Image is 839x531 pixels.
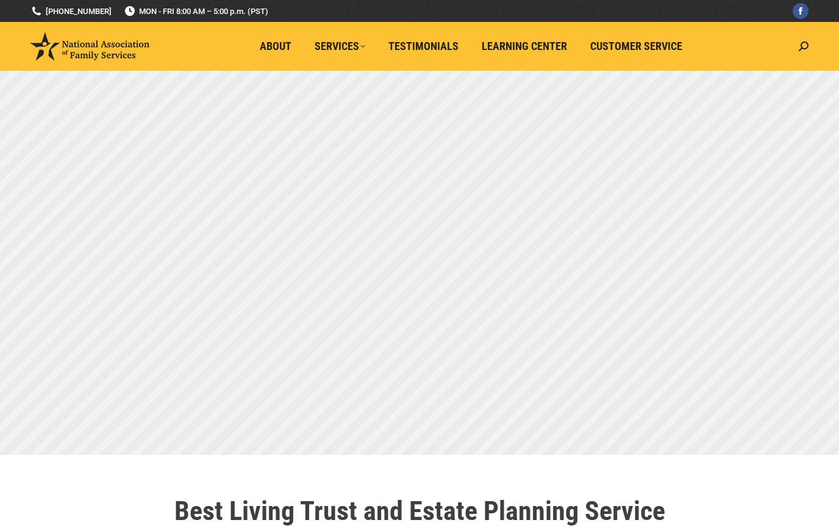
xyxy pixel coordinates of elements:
a: [PHONE_NUMBER] [30,5,112,17]
span: Learning Center [482,40,567,53]
span: Customer Service [590,40,682,53]
a: Customer Service [582,35,691,58]
a: Testimonials [380,35,467,58]
a: Learning Center [473,35,576,58]
img: National Association of Family Services [30,32,149,60]
a: About [251,35,300,58]
span: MON - FRI 8:00 AM – 5:00 p.m. (PST) [124,5,268,17]
a: Facebook page opens in new window [793,3,809,19]
span: Testimonials [388,40,459,53]
span: Services [315,40,365,53]
h1: Best Living Trust and Estate Planning Service [78,497,761,524]
span: About [260,40,291,53]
